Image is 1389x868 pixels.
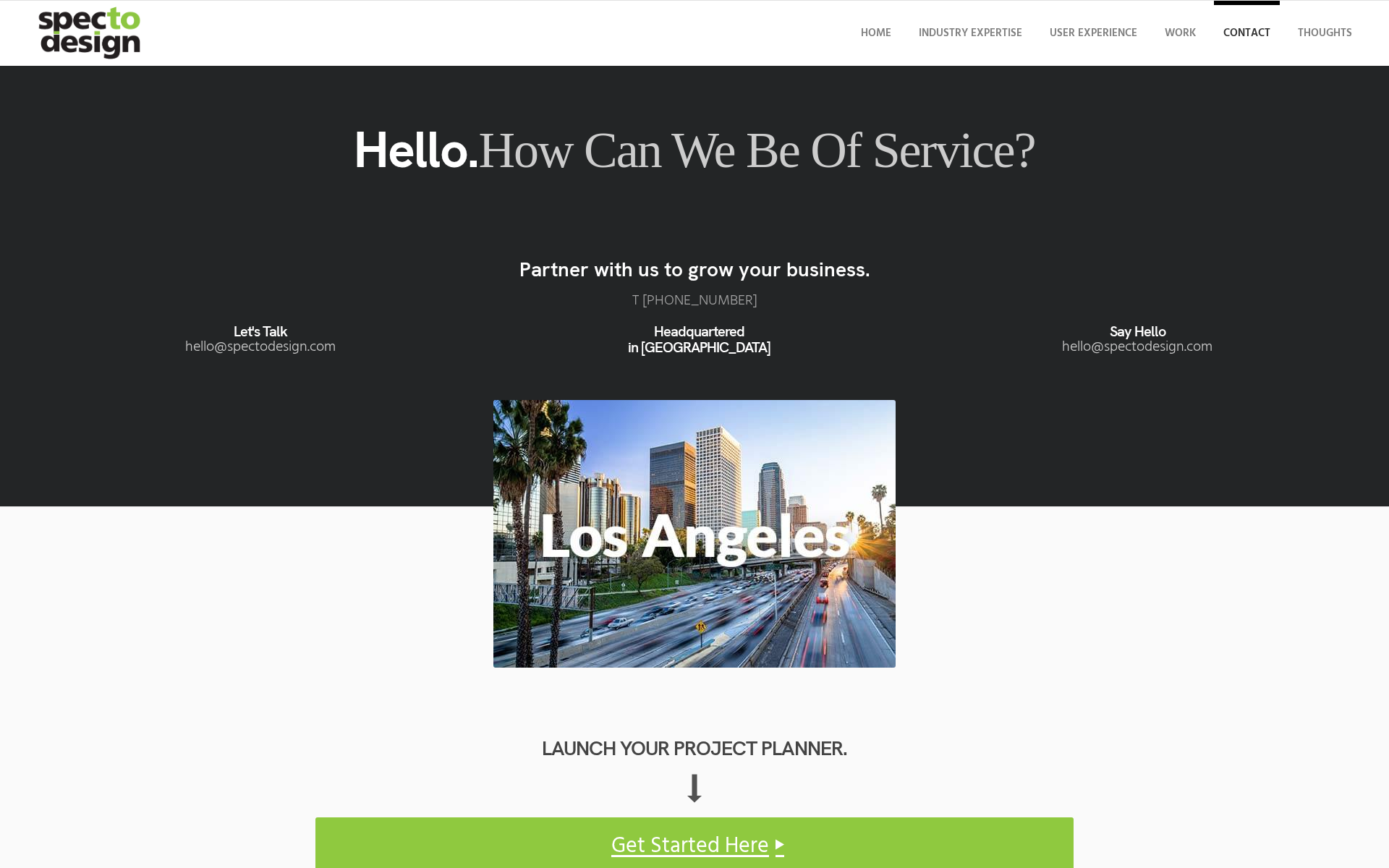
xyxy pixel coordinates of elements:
a: Work [1155,1,1205,66]
span: User Experience [1050,25,1137,42]
span: Get Started Here [611,829,769,864]
span: Contact [1223,25,1270,42]
h6: Headquartered in [GEOGRAPHIC_DATA] [480,323,918,355]
a: Contact [1214,1,1280,66]
span: How can we be of service? [478,122,1035,178]
img: specto-logo-2020 [27,1,153,66]
h3: Partner with us to grow your business. [36,258,1353,281]
h1: Hello. [36,116,1353,182]
h6: Let's Talk [41,323,480,339]
span: Work [1165,25,1196,42]
a: moc.ngisedotceps@olleh [185,336,336,359]
span: Industry Expertise [919,25,1022,42]
a: User Experience [1040,1,1147,66]
a: Thoughts [1288,1,1362,66]
a: moc.ngisedotceps@olleh [1062,336,1212,359]
a: Home [851,1,901,66]
h2: Launch Your Project Planner. [315,737,1074,759]
img: los-angeles-downtown-skyline [493,400,896,668]
span: Thoughts [1298,25,1352,42]
h6: Say Hello [918,323,1356,339]
span: Home [861,25,891,42]
a: Industry Expertise [909,1,1032,66]
p: T ‪[PHONE_NUMBER]‬ [36,293,1353,309]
